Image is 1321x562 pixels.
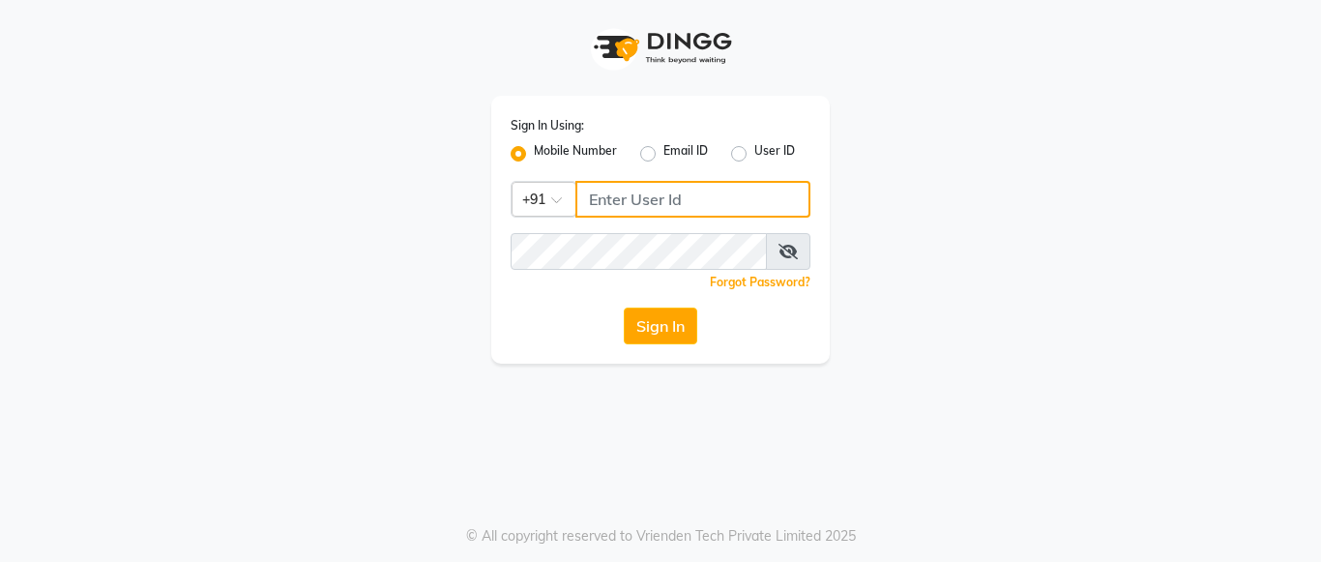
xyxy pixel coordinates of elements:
[624,308,697,344] button: Sign In
[534,142,617,165] label: Mobile Number
[710,275,810,289] a: Forgot Password?
[663,142,708,165] label: Email ID
[583,19,738,76] img: logo1.svg
[575,181,810,218] input: Username
[754,142,795,165] label: User ID
[511,117,584,134] label: Sign In Using:
[511,233,767,270] input: Username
